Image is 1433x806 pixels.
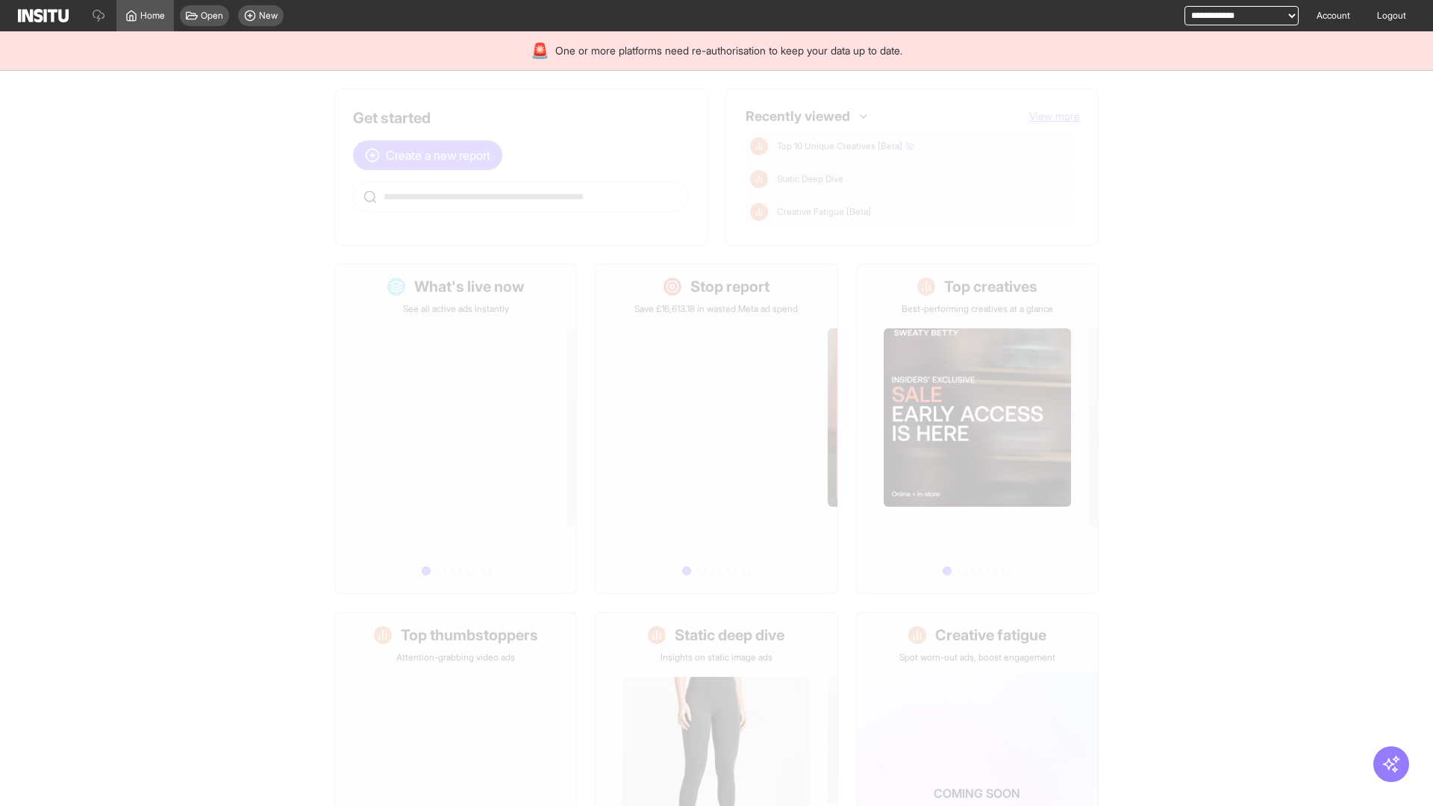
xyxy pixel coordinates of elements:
div: 🚨 [531,40,549,61]
span: Home [140,10,165,22]
img: Logo [18,9,69,22]
span: One or more platforms need re-authorisation to keep your data up to date. [555,43,902,58]
span: Open [201,10,223,22]
span: New [259,10,278,22]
